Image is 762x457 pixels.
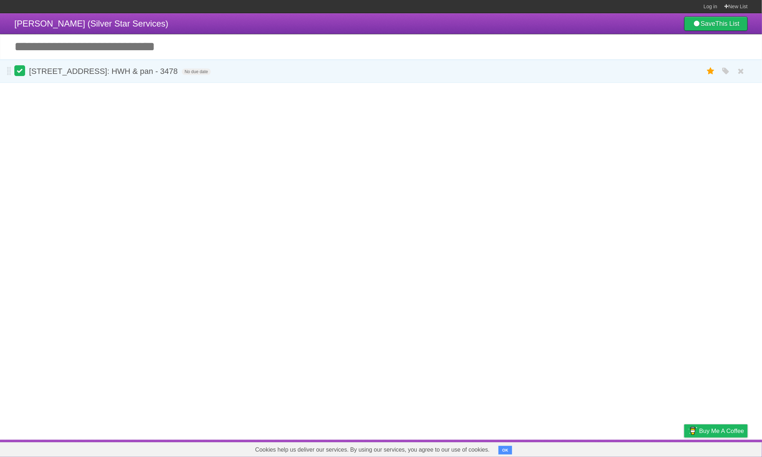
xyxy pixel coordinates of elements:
[182,69,211,75] span: No due date
[704,65,718,77] label: Star task
[498,446,512,454] button: OK
[702,442,748,455] a: Suggest a feature
[29,67,179,76] span: [STREET_ADDRESS]: HWH & pan - 3478
[248,443,497,457] span: Cookies help us deliver our services. By using our services, you agree to our use of cookies.
[684,424,748,438] a: Buy me a coffee
[612,442,642,455] a: Developers
[650,442,666,455] a: Terms
[688,425,697,437] img: Buy me a coffee
[14,65,25,76] label: Done
[675,442,694,455] a: Privacy
[589,442,604,455] a: About
[715,20,739,27] b: This List
[699,425,744,437] span: Buy me a coffee
[684,17,748,31] a: SaveThis List
[14,19,168,28] span: [PERSON_NAME] (Silver Star Services)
